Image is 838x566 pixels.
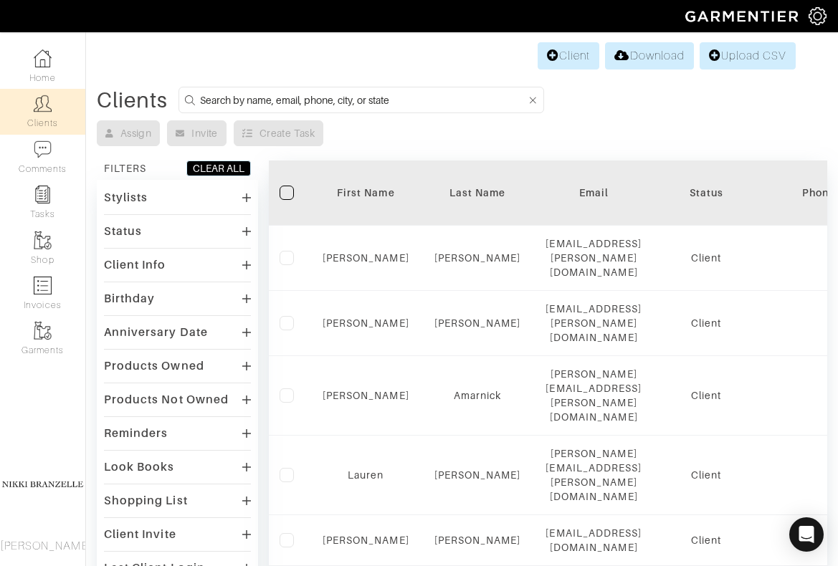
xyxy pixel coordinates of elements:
img: comment-icon-a0a6a9ef722e966f86d9cbdc48e553b5cf19dbc54f86b18d962a5391bc8f6eb6.png [34,140,52,158]
div: Products Not Owned [104,393,229,407]
div: [EMAIL_ADDRESS][DOMAIN_NAME] [546,526,642,555]
div: Status [104,224,142,239]
div: Reminders [104,426,168,441]
a: Download [605,42,693,69]
a: [PERSON_NAME] [323,317,409,329]
div: Last Name [431,186,525,200]
div: Stylists [104,191,148,205]
div: Client Info [104,258,166,272]
div: Status [663,186,749,200]
div: [PERSON_NAME][EMAIL_ADDRESS][PERSON_NAME][DOMAIN_NAME] [546,446,642,504]
img: orders-icon-0abe47150d42831381b5fb84f609e132dff9fe21cb692f30cb5eec754e2cba89.png [34,277,52,294]
div: Open Intercom Messenger [789,517,824,552]
div: Shopping List [104,494,188,508]
img: garmentier-logo-header-white-b43fb05a5012e4ada735d5af1a66efaba907eab6374d6393d1fbf88cb4ef424d.png [678,4,809,29]
a: Client [538,42,599,69]
th: Toggle SortBy [652,160,760,226]
div: Clients [97,93,168,107]
th: Toggle SortBy [420,160,535,226]
img: clients-icon-6bae9207a08558b7cb47a8932f037763ab4055f8c8b6bfacd5dc20c3e0201464.png [34,95,52,112]
div: CLEAR ALL [193,161,244,176]
input: Search by name, email, phone, city, or state [200,91,527,109]
div: FILTERS [104,161,146,176]
img: gear-icon-white-bd11855cb880d31180b6d7d6211b90ccbf57a29d726f0c71d8c61bd08dd39cc2.png [809,7,827,25]
div: First Name [323,186,409,200]
img: garments-icon-b7da505a4dc4fd61783c78ac3ca0ef83fa9d6f193b1c9dc38574b1d14d53ca28.png [34,322,52,340]
div: Email [546,186,642,200]
a: Amarnick [454,390,501,401]
a: [PERSON_NAME] [434,469,521,481]
div: Client [663,316,749,330]
div: Birthday [104,292,155,306]
div: [EMAIL_ADDRESS][PERSON_NAME][DOMAIN_NAME] [546,236,642,279]
div: Look Books [104,460,175,474]
a: Lauren [348,469,384,481]
div: [PERSON_NAME][EMAIL_ADDRESS][PERSON_NAME][DOMAIN_NAME] [546,367,642,424]
img: reminder-icon-8004d30b9f0a5d33ae49ab947aed9ed385cf756f9e5892f1edd6e32f2345188e.png [34,186,52,203]
div: Client [663,533,749,547]
button: CLEAR ALL [186,160,251,176]
div: Anniversary Date [104,325,208,340]
a: [PERSON_NAME] [434,534,521,546]
th: Toggle SortBy [312,160,420,226]
div: [EMAIL_ADDRESS][PERSON_NAME][DOMAIN_NAME] [546,302,642,345]
a: [PERSON_NAME] [434,252,521,264]
a: [PERSON_NAME] [323,390,409,401]
div: Products Owned [104,359,204,373]
a: [PERSON_NAME] [323,252,409,264]
div: Client [663,388,749,403]
a: [PERSON_NAME] [323,534,409,546]
img: garments-icon-b7da505a4dc4fd61783c78ac3ca0ef83fa9d6f193b1c9dc38574b1d14d53ca28.png [34,231,52,249]
div: Client Invite [104,527,176,542]
div: Client [663,468,749,482]
a: Upload CSV [700,42,796,69]
a: [PERSON_NAME] [434,317,521,329]
img: dashboard-icon-dbcd8f5a0b271acd01030246c82b418ddd0df26cd7fceb0bd07c9910d44c42f6.png [34,49,52,67]
div: Client [663,251,749,265]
